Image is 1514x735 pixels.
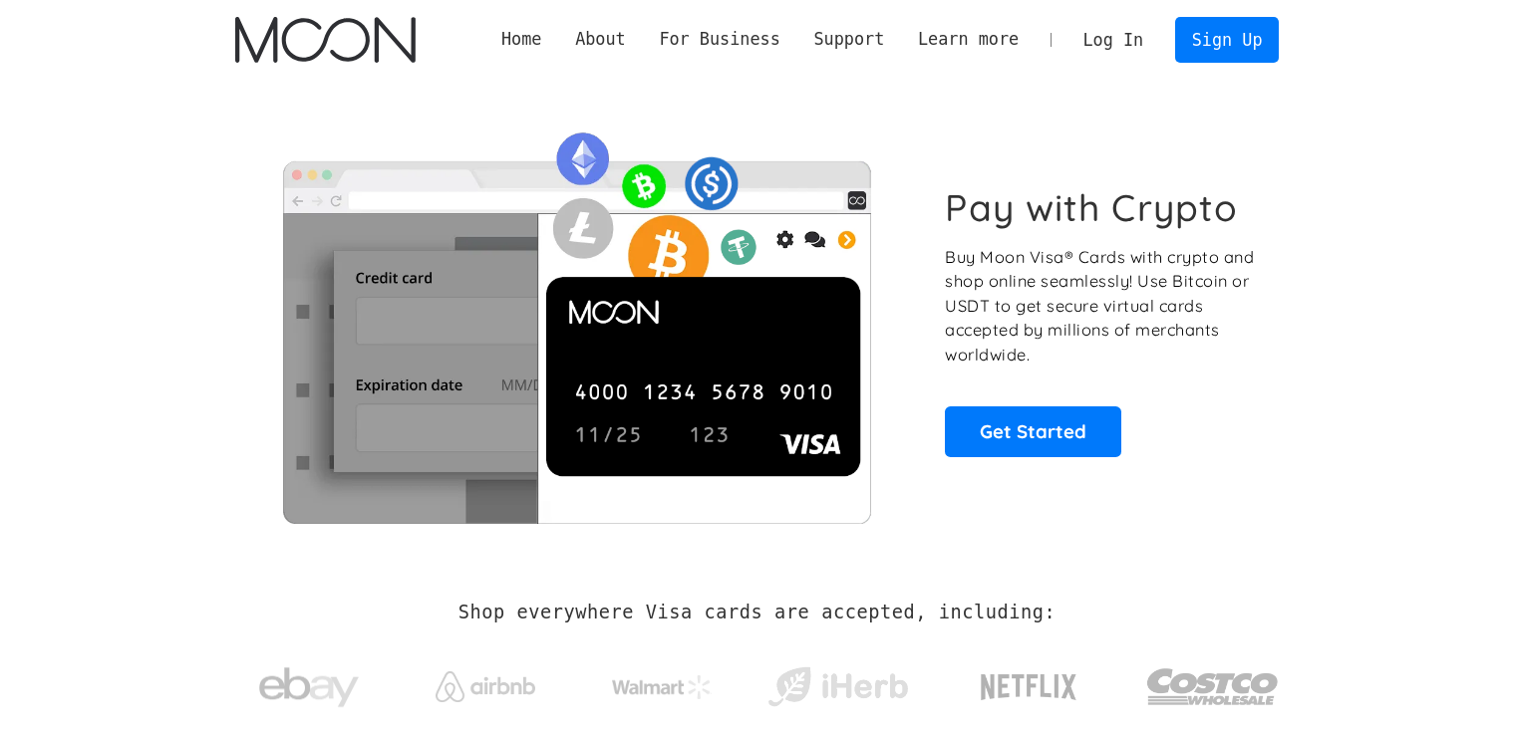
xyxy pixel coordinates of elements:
h1: Pay with Crypto [945,185,1238,230]
div: Support [797,27,901,52]
div: Support [813,27,884,52]
a: ebay [235,636,384,729]
a: Walmart [587,655,736,709]
div: About [575,27,626,52]
img: Netflix [979,662,1078,712]
img: Costco [1146,649,1280,724]
h2: Shop everywhere Visa cards are accepted, including: [458,602,1056,623]
a: iHerb [763,641,912,723]
img: Airbnb [436,671,535,702]
div: For Business [643,27,797,52]
img: ebay [259,656,359,719]
a: Netflix [940,642,1118,722]
a: Log In [1066,18,1160,62]
div: Learn more [901,27,1036,52]
p: Buy Moon Visa® Cards with crypto and shop online seamlessly! Use Bitcoin or USDT to get secure vi... [945,245,1257,367]
img: Walmart [612,675,712,699]
a: Costco [1146,629,1280,734]
div: About [558,27,642,52]
div: For Business [659,27,779,52]
img: iHerb [763,661,912,713]
img: Moon Cards let you spend your crypto anywhere Visa is accepted. [235,119,918,523]
img: Moon Logo [235,17,416,63]
a: Get Started [945,406,1121,456]
a: Home [484,27,558,52]
a: Airbnb [411,651,559,712]
a: home [235,17,416,63]
div: Learn more [918,27,1019,52]
a: Sign Up [1175,17,1279,62]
